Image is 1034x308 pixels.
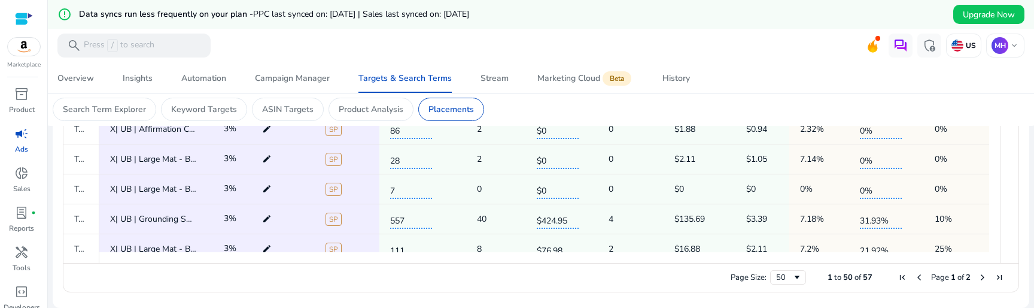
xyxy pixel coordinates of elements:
[74,243,127,255] span: Top Of Search
[171,103,237,116] p: Keyword Targets
[776,272,792,283] div: 50
[609,117,613,141] p: 0
[67,38,81,53] span: search
[74,213,127,225] span: Top Of Search
[480,74,509,83] div: Stream
[674,207,705,231] p: $135.69
[537,74,634,83] div: Marketing Cloud
[746,117,767,141] p: $0.94
[860,119,902,139] span: 0%
[609,207,613,231] p: 4
[255,74,330,83] div: Campaign Manager
[13,262,31,273] p: Tools
[963,8,1015,21] span: Upgrade Now
[863,272,872,283] span: 57
[259,120,275,138] mat-icon: edit
[358,74,452,83] div: Targets & Search Terms
[951,40,963,52] img: us.svg
[390,149,432,169] span: 28
[860,209,902,229] span: 31.93%
[603,71,631,86] span: Beta
[110,183,346,195] span: X| UB | Large Mat - B07F76MFBP | SP - Exact - grounding mat
[537,238,579,259] span: $76.98
[935,153,947,165] span: 0%
[107,39,118,52] span: /
[326,243,342,256] span: SP
[746,237,767,261] p: $2.11
[800,177,813,201] p: 0%
[262,103,314,116] p: ASIN Targets
[110,213,318,225] span: X| UB | Grounding Sheets - B0D42FL7RB | SP - Phrase
[428,103,474,116] p: Placements
[609,177,613,201] p: 0
[110,123,384,135] span: X| UB | Affirmation Cards - B0F6NTBK4S | SP - Phrase - affirmation card
[537,119,579,139] span: $0
[110,153,413,165] span: X| UB | Large Mat - B07F76MFBP | [PERSON_NAME]-Expanded - B08W29GFK5
[9,104,35,115] p: Product
[609,147,613,171] p: 0
[953,5,1024,24] button: Upgrade Now
[477,117,482,141] p: 2
[537,149,579,169] span: $0
[326,213,342,226] span: SP
[390,238,432,259] span: 111
[746,177,756,201] p: $0
[914,273,924,282] div: Previous Page
[731,272,767,283] div: Page Size:
[390,119,432,139] span: 86
[224,243,236,254] span: 3%
[14,166,29,180] span: donut_small
[57,7,72,22] mat-icon: error_outline
[14,126,29,141] span: campaign
[13,183,31,194] p: Sales
[339,103,403,116] p: Product Analysis
[834,272,841,283] span: to
[253,8,469,20] span: PPC last synced on: [DATE] | Sales last synced on: [DATE]
[224,153,236,164] span: 3%
[224,213,236,224] span: 3%
[74,183,127,195] span: Top Of Search
[9,223,34,234] p: Reports
[123,74,153,83] div: Insights
[854,272,861,283] span: of
[800,207,824,231] p: 7.18%
[326,123,342,136] span: SP
[898,273,907,282] div: First Page
[477,147,482,171] p: 2
[477,207,486,231] p: 40
[935,183,947,195] span: 0%
[224,183,236,194] span: 3%
[800,147,824,171] p: 7.14%
[978,273,987,282] div: Next Page
[477,237,482,261] p: 8
[259,180,275,198] mat-icon: edit
[326,153,342,166] span: SP
[477,177,482,201] p: 0
[963,41,976,50] p: US
[15,144,28,155] p: Ads
[800,117,824,141] p: 2.32%
[390,179,432,199] span: 7
[14,206,29,220] span: lab_profile
[828,272,832,283] span: 1
[181,74,226,83] div: Automation
[1009,41,1019,50] span: keyboard_arrow_down
[63,103,146,116] p: Search Term Explorer
[951,272,956,283] span: 1
[74,153,127,165] span: Top Of Search
[935,123,947,135] span: 0%
[31,210,36,215] span: fiber_manual_record
[74,123,127,135] span: Top Of Search
[860,238,902,259] span: 21.92%
[746,147,767,171] p: $1.05
[966,272,971,283] span: 2
[259,210,275,228] mat-icon: edit
[224,123,236,134] span: 3%
[14,245,29,259] span: handyman
[843,272,853,283] span: 50
[326,183,342,196] span: SP
[770,270,806,285] div: Page Size
[860,149,902,169] span: 0%
[79,10,469,20] h5: Data syncs run less frequently on your plan -
[537,179,579,199] span: $0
